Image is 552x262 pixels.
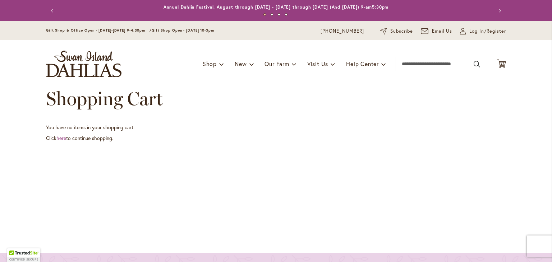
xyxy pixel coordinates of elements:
[46,4,60,18] button: Previous
[46,28,152,33] span: Gift Shop & Office Open - [DATE]-[DATE] 9-4:30pm /
[203,60,217,67] span: Shop
[321,28,364,35] a: [PHONE_NUMBER]
[346,60,379,67] span: Help Center
[278,13,280,16] button: 3 of 4
[46,51,121,77] a: store logo
[46,124,506,131] p: You have no items in your shopping cart.
[285,13,287,16] button: 4 of 4
[164,4,389,10] a: Annual Dahlia Festival, August through [DATE] - [DATE] through [DATE] (And [DATE]) 9-am5:30pm
[46,87,163,110] span: Shopping Cart
[390,28,413,35] span: Subscribe
[46,135,506,142] p: Click to continue shopping.
[380,28,413,35] a: Subscribe
[307,60,328,67] span: Visit Us
[492,4,506,18] button: Next
[421,28,452,35] a: Email Us
[460,28,506,35] a: Log In/Register
[469,28,506,35] span: Log In/Register
[264,60,289,67] span: Our Farm
[5,237,26,257] iframe: Launch Accessibility Center
[263,13,266,16] button: 1 of 4
[152,28,214,33] span: Gift Shop Open - [DATE] 10-3pm
[271,13,273,16] button: 2 of 4
[56,135,66,141] a: here
[432,28,452,35] span: Email Us
[235,60,247,67] span: New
